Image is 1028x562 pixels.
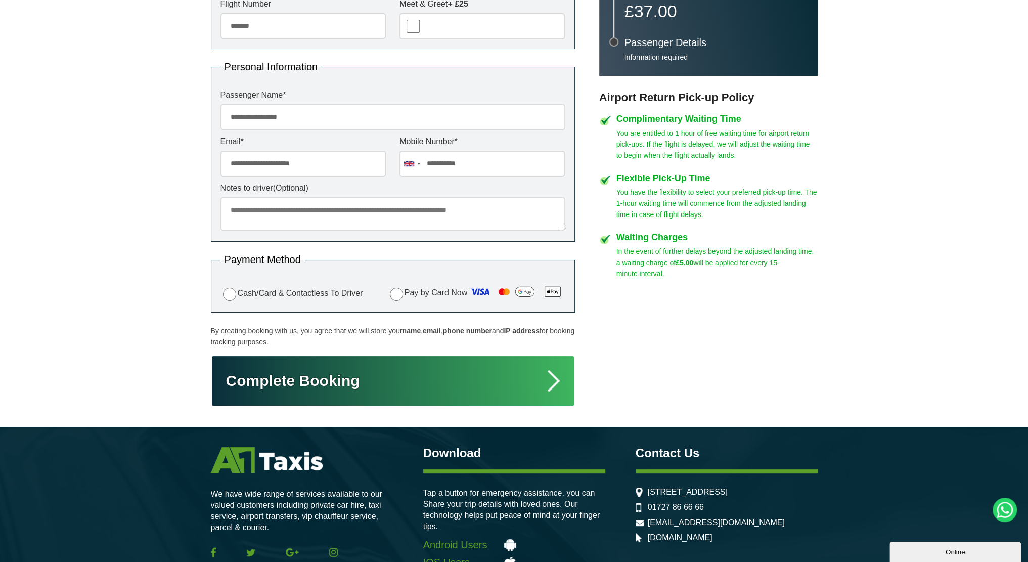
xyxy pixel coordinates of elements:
[220,91,565,99] label: Passenger Name
[387,284,565,303] label: Pay by Card Now
[636,488,818,497] li: [STREET_ADDRESS]
[220,138,386,146] label: Email
[220,62,322,72] legend: Personal Information
[624,53,808,62] p: Information required
[399,138,565,146] label: Mobile Number
[599,91,818,104] h3: Airport Return Pick-up Policy
[211,355,575,407] button: Complete Booking
[616,127,818,161] p: You are entitled to 1 hour of free waiting time for airport return pick-ups. If the flight is del...
[423,539,605,551] a: Android Users
[423,327,441,335] strong: email
[624,4,808,18] p: £
[402,327,421,335] strong: name
[329,548,338,557] img: Instagram
[648,518,785,527] a: [EMAIL_ADDRESS][DOMAIN_NAME]
[616,114,818,123] h4: Complimentary Waiting Time
[273,184,308,192] span: (Optional)
[648,503,704,512] a: 01727 86 66 66
[211,489,393,533] p: We have wide range of services available to our valued customers including private car hire, taxi...
[616,174,818,183] h4: Flexible Pick-Up Time
[223,288,236,301] input: Cash/Card & Contactless To Driver
[211,447,323,473] img: A1 Taxis St Albans
[211,547,216,557] img: Facebook
[634,2,677,21] span: 37.00
[676,258,693,267] strong: £5.00
[648,533,712,542] a: [DOMAIN_NAME]
[616,246,818,279] p: In the event of further delays beyond the adjusted landing time, a waiting charge of will be appl...
[443,327,492,335] strong: phone number
[423,447,605,459] h3: Download
[636,447,818,459] h3: Contact Us
[423,488,605,532] p: Tap a button for emergency assistance. you can Share your trip details with loved ones. Our techn...
[889,540,1023,562] iframe: chat widget
[616,233,818,242] h4: Waiting Charges
[624,37,808,48] h3: Passenger Details
[246,549,255,556] img: Twitter
[220,184,565,192] label: Notes to driver
[220,254,305,265] legend: Payment Method
[220,286,363,301] label: Cash/Card & Contactless To Driver
[400,151,423,176] div: United Kingdom: +44
[616,187,818,220] p: You have the flexibility to select your preferred pick-up time. The 1-hour waiting time will comm...
[211,325,575,348] p: By creating booking with us, you agree that we will store your , , and for booking tracking purpo...
[504,327,540,335] strong: IP address
[286,548,299,557] img: Google Plus
[390,288,403,301] input: Pay by Card Now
